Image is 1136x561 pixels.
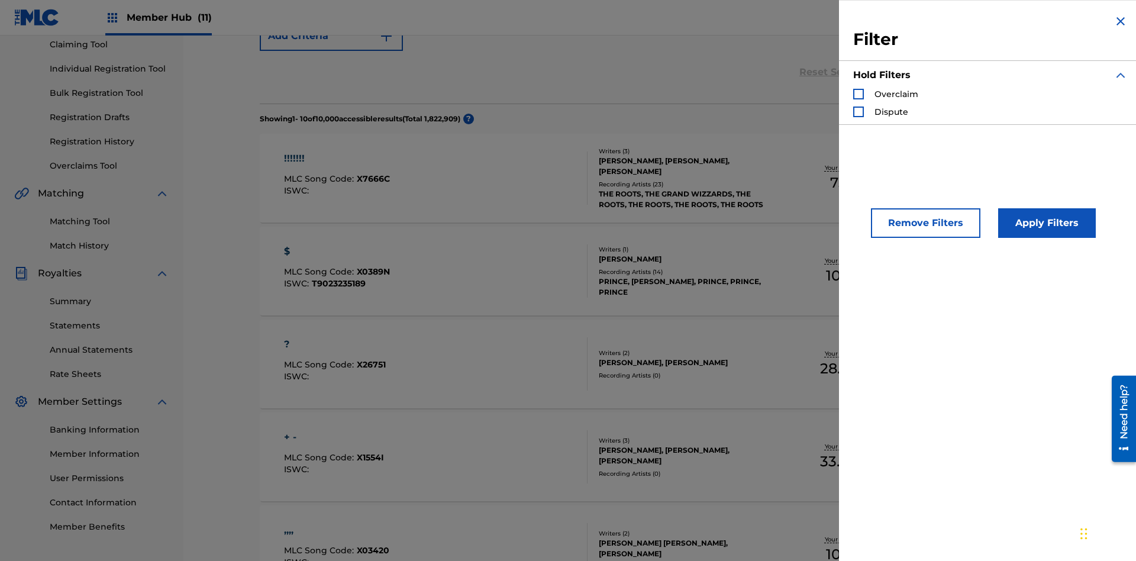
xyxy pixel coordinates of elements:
[155,395,169,409] img: expand
[284,185,312,196] span: ISWC :
[260,320,1060,408] a: ?MLC Song Code:X26751ISWC:Writers (2)[PERSON_NAME], [PERSON_NAME]Recording Artists (0)Your Shares...
[260,134,1060,223] a: !!!!!!!MLC Song Code:X7666CISWC:Writers (3)[PERSON_NAME], [PERSON_NAME], [PERSON_NAME]Recording A...
[599,147,777,156] div: Writers ( 3 )
[50,521,169,533] a: Member Benefits
[284,173,357,184] span: MLC Song Code :
[599,254,777,265] div: [PERSON_NAME]
[284,523,389,537] div: ,,,,
[50,38,169,51] a: Claiming Tool
[599,357,777,368] div: [PERSON_NAME], [PERSON_NAME]
[599,156,777,177] div: [PERSON_NAME], [PERSON_NAME], [PERSON_NAME]
[14,9,60,26] img: MLC Logo
[599,245,777,254] div: Writers ( 1 )
[50,496,169,509] a: Contact Information
[284,266,357,277] span: MLC Song Code :
[50,344,169,356] a: Annual Statements
[284,430,384,444] div: + -
[874,89,918,99] span: Overclaim
[50,424,169,436] a: Banking Information
[260,227,1060,315] a: $MLC Song Code:X0389NISWC:T9023235189Writers (1)[PERSON_NAME]Recording Artists (14)PRINCE, [PERSO...
[50,63,169,75] a: Individual Registration Tool
[599,267,777,276] div: Recording Artists ( 14 )
[874,107,908,117] span: Dispute
[284,244,390,259] div: $
[599,180,777,189] div: Recording Artists ( 23 )
[1077,504,1136,561] iframe: Chat Widget
[1114,68,1128,82] img: expand
[14,266,28,280] img: Royalties
[50,368,169,381] a: Rate Sheets
[14,186,29,201] img: Matching
[599,529,777,538] div: Writers ( 2 )
[357,266,390,277] span: X0389N
[853,29,1128,50] h3: Filter
[38,186,84,201] span: Matching
[853,69,911,80] strong: Hold Filters
[825,256,864,265] p: Your Shares:
[155,266,169,280] img: expand
[284,359,357,370] span: MLC Song Code :
[825,442,864,451] p: Your Shares:
[284,371,312,382] span: ISWC :
[830,172,859,194] span: 75 %
[463,114,474,124] span: ?
[38,266,82,280] span: Royalties
[599,445,777,466] div: [PERSON_NAME], [PERSON_NAME], [PERSON_NAME]
[50,448,169,460] a: Member Information
[312,278,366,289] span: T9023235189
[599,349,777,357] div: Writers ( 2 )
[105,11,120,25] img: Top Rightsholders
[820,358,869,379] span: 28.75 %
[1080,516,1087,552] div: Drag
[599,371,777,380] div: Recording Artists ( 0 )
[260,114,460,124] p: Showing 1 - 10 of 10,000 accessible results (Total 1,822,909 )
[284,464,312,475] span: ISWC :
[357,452,384,463] span: X1554I
[379,29,393,43] img: 9d2ae6d4665cec9f34b9.svg
[826,265,862,286] span: 100 %
[260,21,403,51] button: Add Criteria
[599,436,777,445] div: Writers ( 3 )
[998,208,1096,238] button: Apply Filters
[284,337,386,352] div: ?
[820,451,869,472] span: 33.34 %
[599,469,777,478] div: Recording Artists ( 0 )
[357,359,386,370] span: X26751
[50,240,169,252] a: Match History
[38,395,122,409] span: Member Settings
[357,173,390,184] span: X7666C
[260,412,1060,501] a: + -MLC Song Code:X1554IISWC:Writers (3)[PERSON_NAME], [PERSON_NAME], [PERSON_NAME]Recording Artis...
[155,186,169,201] img: expand
[284,151,390,166] div: !!!!!!!
[50,160,169,172] a: Overclaims Tool
[599,189,777,210] div: THE ROOTS, THE GRAND WIZZARDS, THE ROOTS, THE ROOTS, THE ROOTS, THE ROOTS
[871,208,980,238] button: Remove Filters
[825,163,864,172] p: Your Shares:
[599,538,777,559] div: [PERSON_NAME] [PERSON_NAME], [PERSON_NAME]
[50,320,169,332] a: Statements
[50,472,169,485] a: User Permissions
[50,215,169,228] a: Matching Tool
[284,452,357,463] span: MLC Song Code :
[1114,14,1128,28] img: close
[50,295,169,308] a: Summary
[198,12,212,23] span: (11)
[284,545,357,556] span: MLC Song Code :
[284,278,312,289] span: ISWC :
[50,136,169,148] a: Registration History
[127,11,212,24] span: Member Hub
[599,276,777,298] div: PRINCE, [PERSON_NAME], PRINCE, PRINCE, PRINCE
[825,535,864,544] p: Your Shares:
[50,87,169,99] a: Bulk Registration Tool
[357,545,389,556] span: X03420
[50,111,169,124] a: Registration Drafts
[1103,371,1136,468] iframe: Resource Center
[14,395,28,409] img: Member Settings
[825,349,864,358] p: Your Shares:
